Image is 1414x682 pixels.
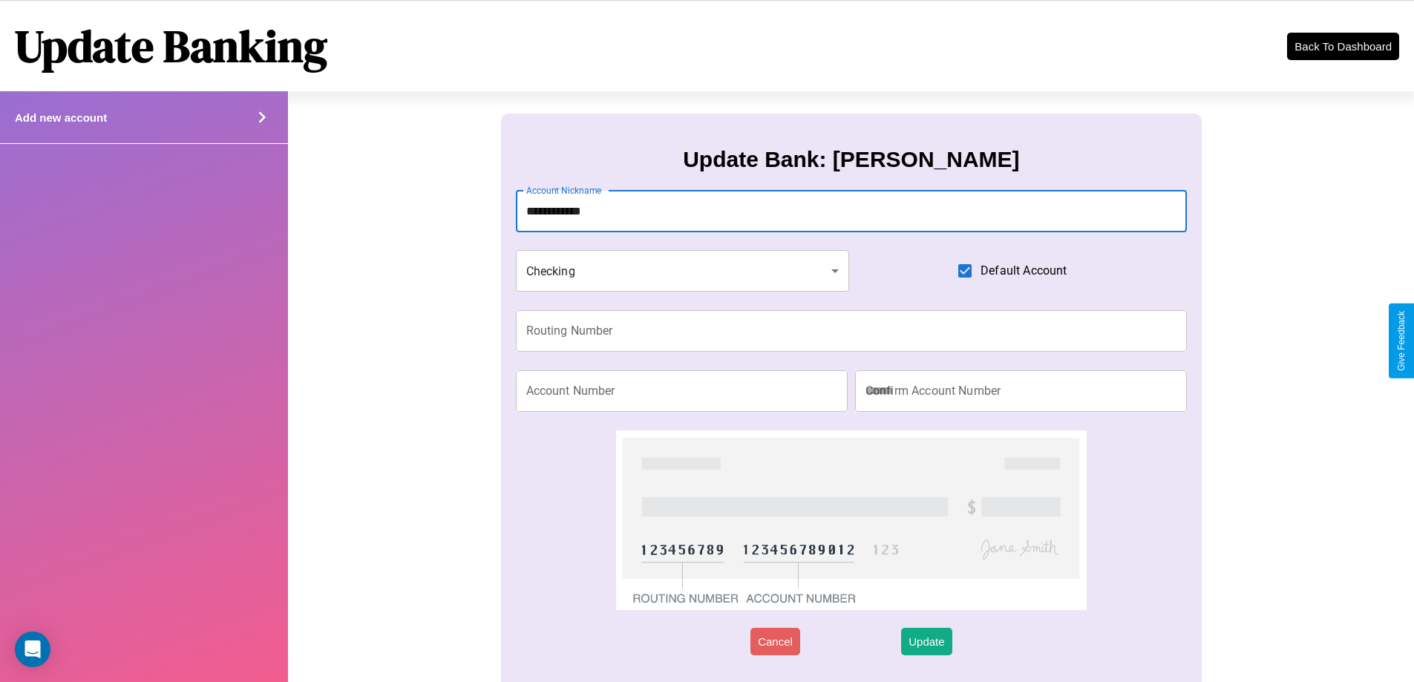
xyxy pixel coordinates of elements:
img: check [616,430,1086,610]
span: Default Account [981,262,1067,280]
div: Give Feedback [1396,311,1407,371]
button: Update [901,628,952,655]
label: Account Nickname [526,184,602,197]
button: Back To Dashboard [1287,33,1399,60]
h3: Update Bank: [PERSON_NAME] [683,147,1019,172]
button: Cancel [750,628,800,655]
h4: Add new account [15,111,107,124]
div: Open Intercom Messenger [15,632,50,667]
div: Checking [516,250,850,292]
h1: Update Banking [15,16,327,76]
